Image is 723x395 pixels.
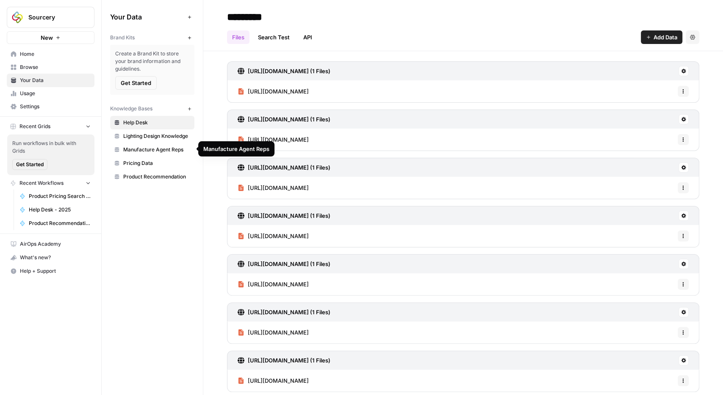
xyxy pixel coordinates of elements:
a: Home [7,47,94,61]
a: [URL][DOMAIN_NAME] [238,177,309,199]
a: [URL][DOMAIN_NAME] (1 Files) [238,351,330,370]
a: Search Test [253,30,295,44]
a: Usage [7,87,94,100]
span: AirOps Academy [20,240,91,248]
span: [URL][DOMAIN_NAME] [248,232,309,240]
a: AirOps Academy [7,237,94,251]
span: Pricing Data [123,159,191,167]
h3: [URL][DOMAIN_NAME] (1 Files) [248,67,330,75]
a: Product Recommendations - 2025 [16,217,94,230]
span: Your Data [20,77,91,84]
a: [URL][DOMAIN_NAME] (1 Files) [238,255,330,273]
span: Knowledge Bases [110,105,152,112]
span: Product Recommendations - 2025 [29,219,91,227]
span: Run workflows in bulk with Grids [12,140,89,155]
a: Product Recommendation [110,170,194,184]
img: Sourcery Logo [10,10,25,25]
div: What's new? [7,251,94,264]
button: Help + Support [7,264,94,278]
a: [URL][DOMAIN_NAME] [238,370,309,392]
a: Help Desk [110,116,194,129]
span: Add Data [654,33,677,41]
a: [URL][DOMAIN_NAME] [238,129,309,151]
a: [URL][DOMAIN_NAME] [238,225,309,247]
span: [URL][DOMAIN_NAME] [248,135,309,144]
span: Recent Grids [19,123,50,130]
a: Manufacture Agent Reps [110,143,194,156]
a: [URL][DOMAIN_NAME] [238,321,309,343]
span: [URL][DOMAIN_NAME] [248,184,309,192]
h3: [URL][DOMAIN_NAME] (1 Files) [248,211,330,220]
span: Create a Brand Kit to store your brand information and guidelines. [115,50,189,73]
span: New [41,33,53,42]
span: [URL][DOMAIN_NAME] [248,376,309,385]
span: Home [20,50,91,58]
a: [URL][DOMAIN_NAME] [238,80,309,102]
a: API [298,30,317,44]
h3: [URL][DOMAIN_NAME] (1 Files) [248,163,330,172]
a: [URL][DOMAIN_NAME] (1 Files) [238,158,330,177]
span: Product Recommendation [123,173,191,181]
a: Help Desk - 2025 [16,203,94,217]
button: Get Started [12,159,47,170]
span: Browse [20,63,91,71]
span: Sourcery [28,13,80,22]
button: What's new? [7,251,94,264]
span: Product Pricing Search - 2025 [29,192,91,200]
button: New [7,31,94,44]
a: [URL][DOMAIN_NAME] (1 Files) [238,206,330,225]
a: Settings [7,100,94,113]
h3: [URL][DOMAIN_NAME] (1 Files) [248,356,330,365]
h3: [URL][DOMAIN_NAME] (1 Files) [248,115,330,123]
h3: [URL][DOMAIN_NAME] (1 Files) [248,260,330,268]
span: Settings [20,103,91,110]
span: Recent Workflows [19,179,64,187]
span: Lighting Design Knowledge [123,132,191,140]
span: Get Started [121,79,151,87]
span: Manufacture Agent Reps [123,146,191,154]
a: [URL][DOMAIN_NAME] (1 Files) [238,303,330,321]
button: Recent Grids [7,120,94,133]
span: Help Desk [123,119,191,126]
a: [URL][DOMAIN_NAME] (1 Files) [238,62,330,80]
a: Pricing Data [110,156,194,170]
span: Usage [20,90,91,97]
button: Recent Workflows [7,177,94,189]
span: [URL][DOMAIN_NAME] [248,328,309,337]
a: Your Data [7,74,94,87]
button: Add Data [641,30,682,44]
span: Get Started [16,161,44,168]
span: [URL][DOMAIN_NAME] [248,280,309,288]
span: Help Desk - 2025 [29,206,91,214]
span: Brand Kits [110,34,135,41]
a: Product Pricing Search - 2025 [16,189,94,203]
a: Browse [7,60,94,74]
button: Workspace: Sourcery [7,7,94,28]
span: Your Data [110,12,184,22]
a: Files [227,30,249,44]
a: Lighting Design Knowledge [110,129,194,143]
span: Help + Support [20,267,91,275]
h3: [URL][DOMAIN_NAME] (1 Files) [248,308,330,316]
a: [URL][DOMAIN_NAME] [238,273,309,295]
a: [URL][DOMAIN_NAME] (1 Files) [238,110,330,129]
span: [URL][DOMAIN_NAME] [248,87,309,96]
button: Get Started [115,76,157,90]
